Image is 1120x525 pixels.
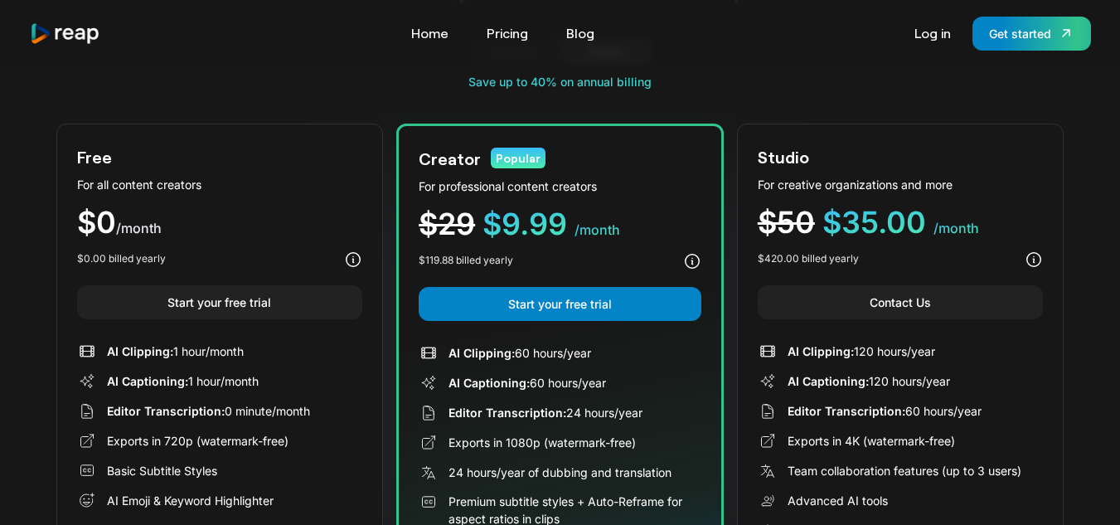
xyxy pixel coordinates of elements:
[448,406,566,420] span: Editor Transcription:
[448,374,606,391] div: 60 hours/year
[107,404,225,418] span: Editor Transcription:
[77,176,363,193] div: For all content creators
[107,492,274,509] div: AI Emoji & Keyword Highlighter
[448,464,672,481] div: 24 hours/year of dubbing and translation
[77,285,363,319] a: Start your free trial
[788,404,905,418] span: Editor Transcription:
[107,344,173,358] span: AI Clipping:
[788,402,982,420] div: 60 hours/year
[575,221,620,238] span: /month
[788,492,888,509] div: Advanced AI tools
[788,462,1021,479] div: Team collaboration features (up to 3 users)
[448,346,515,360] span: AI Clipping:
[788,344,854,358] span: AI Clipping:
[107,432,288,450] div: Exports in 720p (watermark-free)
[758,251,859,266] div: $420.00 billed yearly
[107,372,259,390] div: 1 hour/month
[822,204,926,241] span: $35.00
[448,434,636,451] div: Exports in 1080p (watermark-free)
[107,343,244,360] div: 1 hour/month
[107,374,188,388] span: AI Captioning:
[758,176,1044,193] div: For creative organizations and more
[788,343,935,360] div: 120 hours/year
[448,344,591,362] div: 60 hours/year
[933,220,979,236] span: /month
[758,144,809,169] div: Studio
[491,148,545,168] div: Popular
[482,206,567,242] span: $9.99
[478,20,536,46] a: Pricing
[107,402,310,420] div: 0 minute/month
[906,20,959,46] a: Log in
[758,285,1044,319] a: Contact Us
[788,372,950,390] div: 120 hours/year
[419,253,513,268] div: $119.88 billed yearly
[788,432,955,450] div: Exports in 4K (watermark-free)
[788,374,869,388] span: AI Captioning:
[419,206,475,242] span: $29
[77,144,112,169] div: Free
[972,17,1091,51] a: Get started
[558,20,603,46] a: Blog
[77,207,363,238] div: $0
[419,287,701,321] a: Start your free trial
[403,20,457,46] a: Home
[77,251,166,266] div: $0.00 billed yearly
[448,404,642,421] div: 24 hours/year
[758,204,815,241] span: $50
[419,146,481,171] div: Creator
[56,73,1064,90] div: Save up to 40% on annual billing
[107,462,217,479] div: Basic Subtitle Styles
[116,220,162,236] span: /month
[989,25,1051,42] div: Get started
[30,22,101,45] a: home
[448,376,530,390] span: AI Captioning:
[419,177,701,195] div: For professional content creators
